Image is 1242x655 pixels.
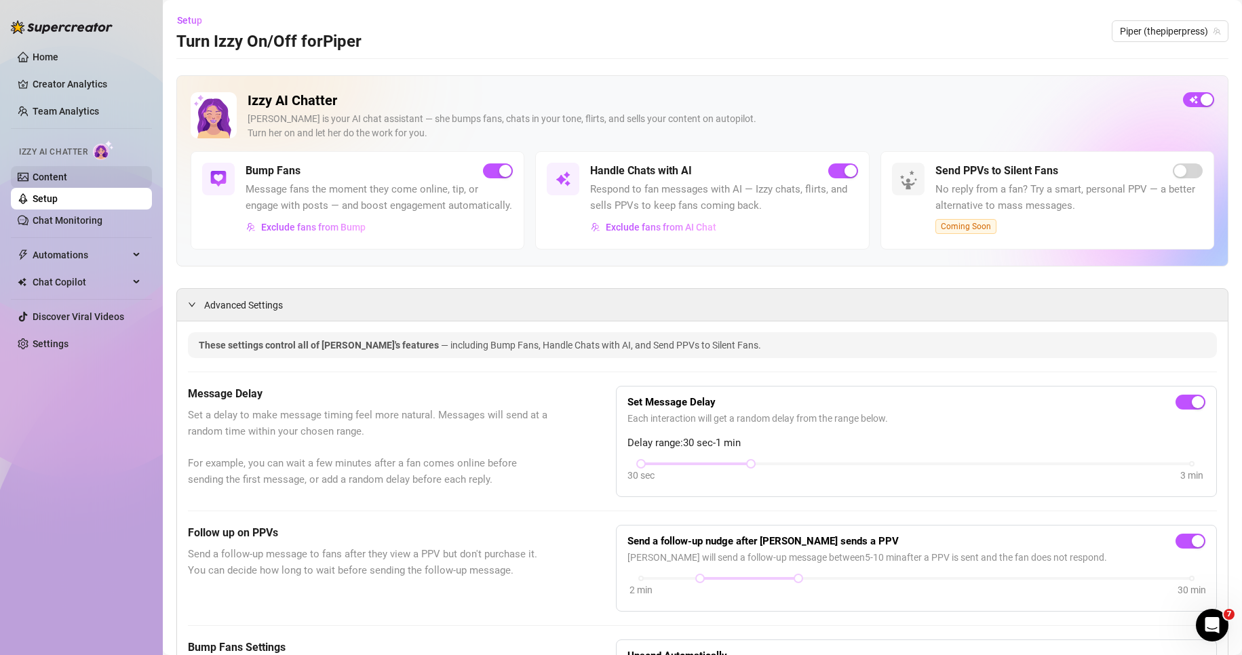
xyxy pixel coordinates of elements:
h2: Izzy AI Chatter [248,92,1172,109]
img: Chat Copilot [18,277,26,287]
span: Izzy AI Chatter [19,146,88,159]
span: No reply from a fan? Try a smart, personal PPV — a better alternative to mass messages. [935,182,1203,214]
a: Creator Analytics [33,73,141,95]
span: Coming Soon [935,219,996,234]
span: Message fans the moment they come online, tip, or engage with posts — and boost engagement automa... [246,182,513,214]
span: expanded [188,300,196,309]
img: logo-BBDzfeDw.svg [11,20,113,34]
iframe: Intercom live chat [1196,609,1228,641]
span: 7 [1224,609,1235,620]
span: thunderbolt [18,250,28,260]
span: Delay range: 30 sec - 1 min [627,435,1205,452]
img: svg%3e [246,222,256,232]
button: Exclude fans from Bump [246,216,366,238]
img: Izzy AI Chatter [191,92,237,138]
a: Setup [33,193,58,204]
a: Team Analytics [33,106,99,117]
span: Each interaction will get a random delay from the range below. [627,411,1205,426]
a: Settings [33,338,69,349]
a: Home [33,52,58,62]
span: Exclude fans from Bump [261,222,366,233]
button: Setup [176,9,213,31]
img: svg%3e [555,171,571,187]
span: Setup [177,15,202,26]
h5: Follow up on PPVs [188,525,548,541]
span: team [1213,27,1221,35]
div: 30 min [1178,582,1206,597]
h5: Handle Chats with AI [590,163,692,179]
div: 30 sec [627,468,655,483]
span: These settings control all of [PERSON_NAME]'s features [199,340,441,351]
span: Advanced Settings [204,298,283,313]
div: 2 min [629,582,653,597]
div: expanded [188,297,204,312]
span: Send a follow-up message to fans after they view a PPV but don't purchase it. You can decide how ... [188,547,548,578]
img: AI Chatter [93,140,114,160]
h3: Turn Izzy On/Off for Piper [176,31,362,53]
div: 3 min [1180,468,1203,483]
span: Set a delay to make message timing feel more natural. Messages will send at a random time within ... [188,408,548,488]
div: [PERSON_NAME] is your AI chat assistant — she bumps fans, chats in your tone, flirts, and sells y... [248,112,1172,140]
img: svg%3e [591,222,600,232]
a: Discover Viral Videos [33,311,124,322]
h5: Send PPVs to Silent Fans [935,163,1058,179]
a: Chat Monitoring [33,215,102,226]
span: [PERSON_NAME] will send a follow-up message between 5 - 10 min after a PPV is sent and the fan do... [627,550,1205,565]
span: Piper (thepiperpress) [1120,21,1220,41]
span: Exclude fans from AI Chat [606,222,716,233]
span: Automations [33,244,129,266]
span: Respond to fan messages with AI — Izzy chats, flirts, and sells PPVs to keep fans coming back. [590,182,857,214]
span: Chat Copilot [33,271,129,293]
span: — including Bump Fans, Handle Chats with AI, and Send PPVs to Silent Fans. [441,340,761,351]
a: Content [33,172,67,182]
img: silent-fans-ppv-o-N6Mmdf.svg [899,170,921,192]
h5: Bump Fans [246,163,300,179]
img: svg%3e [210,171,227,187]
strong: Send a follow-up nudge after [PERSON_NAME] sends a PPV [627,535,899,547]
strong: Set Message Delay [627,396,716,408]
button: Exclude fans from AI Chat [590,216,717,238]
h5: Message Delay [188,386,548,402]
